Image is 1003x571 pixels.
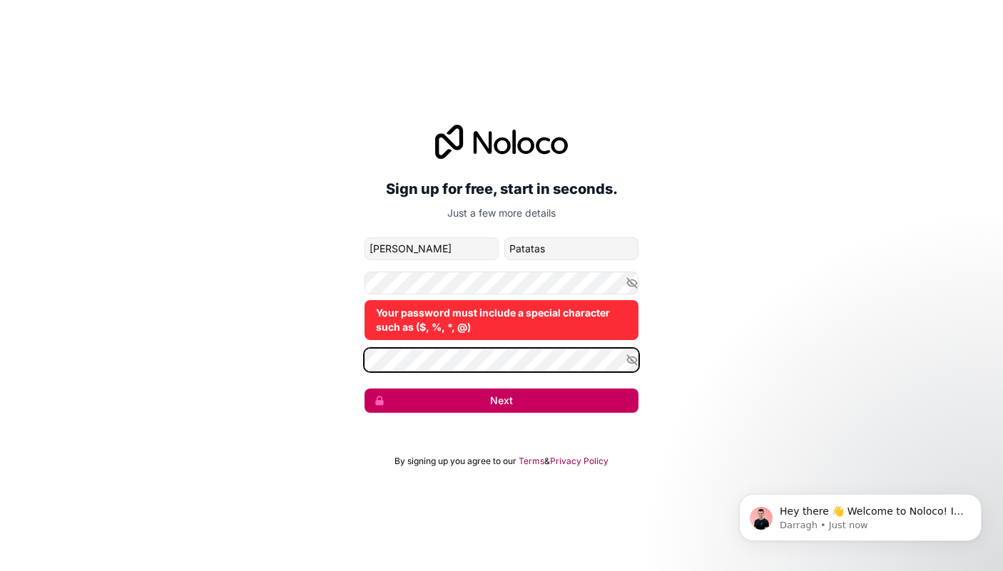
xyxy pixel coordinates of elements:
[365,389,638,413] button: Next
[718,464,1003,564] iframe: Intercom notifications message
[365,349,638,371] input: Confirm password
[365,237,499,260] input: given-name
[504,237,638,260] input: family-name
[394,456,516,467] span: By signing up you agree to our
[519,456,544,467] a: Terms
[365,300,638,340] div: Your password must include a special character such as ($, %, *, @)
[365,272,638,294] input: Password
[365,206,638,220] p: Just a few more details
[544,456,550,467] span: &
[550,456,609,467] a: Privacy Policy
[365,176,638,202] h2: Sign up for free, start in seconds.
